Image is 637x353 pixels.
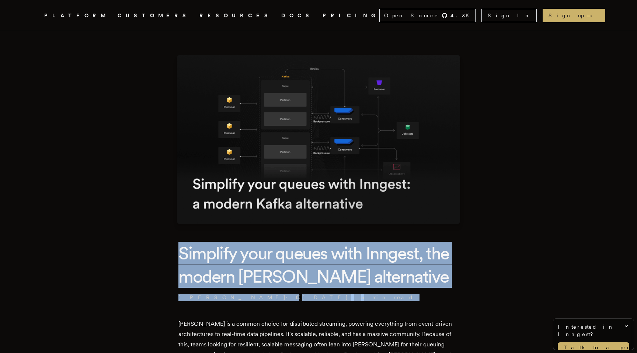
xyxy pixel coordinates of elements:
span: [DATE] [296,294,348,301]
button: PLATFORM [44,11,109,20]
span: Open Source [384,12,439,19]
span: Interested in Inngest? [558,323,629,338]
span: 5 min read [361,294,414,301]
a: DOCS [281,11,314,20]
a: PRICING [323,11,379,20]
p: [PERSON_NAME] · · [178,294,459,301]
a: Sign In [481,9,537,22]
a: CUSTOMERS [118,11,191,20]
span: 4.3 K [450,12,474,19]
h1: Simplify your queues with Inngest, the modern [PERSON_NAME] alternative [178,242,459,288]
button: RESOURCES [199,11,272,20]
span: → [587,12,599,19]
img: Featured image for Simplify your queues with Inngest, the modern Kafka alternative blog post [177,55,460,224]
a: Talk to a product expert [558,342,629,353]
a: Sign up [543,9,605,22]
